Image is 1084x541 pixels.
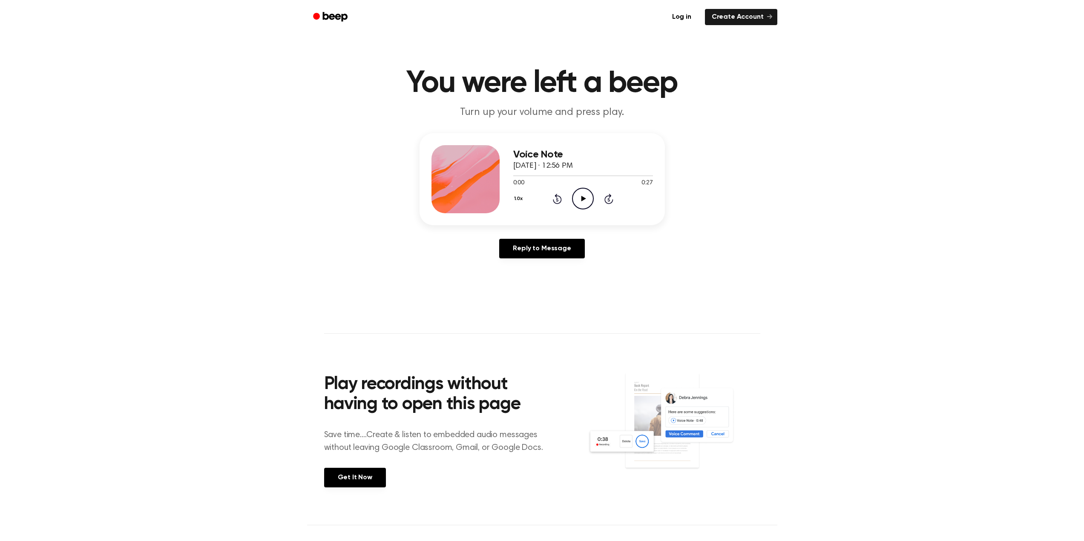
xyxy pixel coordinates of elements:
[641,179,653,188] span: 0:27
[324,375,554,415] h2: Play recordings without having to open this page
[705,9,777,25] a: Create Account
[587,372,760,487] img: Voice Comments on Docs and Recording Widget
[499,239,584,258] a: Reply to Message
[379,106,706,120] p: Turn up your volume and press play.
[513,149,653,160] h3: Voice Note
[324,429,554,454] p: Save time....Create & listen to embedded audio messages without leaving Google Classroom, Gmail, ...
[324,68,760,99] h1: You were left a beep
[513,162,573,170] span: [DATE] · 12:56 PM
[664,7,700,27] a: Log in
[513,192,526,206] button: 1.0x
[324,468,386,487] a: Get It Now
[513,179,524,188] span: 0:00
[307,9,355,26] a: Beep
